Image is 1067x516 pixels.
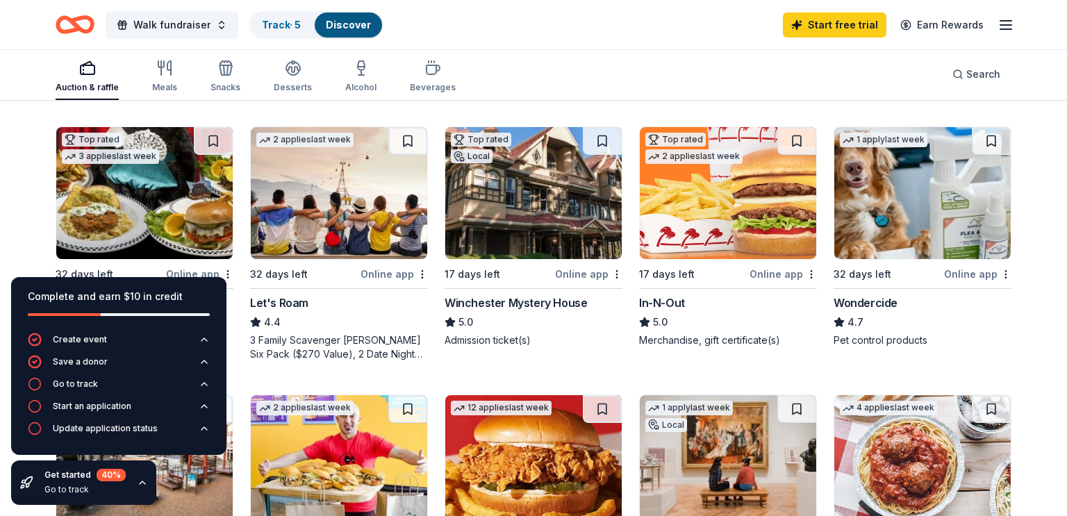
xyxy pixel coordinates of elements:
[210,54,240,100] button: Snacks
[28,355,210,377] button: Save a donor
[639,126,817,347] a: Image for In-N-OutTop rated2 applieslast week17 days leftOnline appIn-N-Out5.0Merchandise, gift c...
[28,377,210,399] button: Go to track
[645,133,706,147] div: Top rated
[410,54,456,100] button: Beverages
[645,401,733,415] div: 1 apply last week
[639,333,817,347] div: Merchandise, gift certificate(s)
[783,13,886,38] a: Start free trial
[750,265,817,283] div: Online app
[361,265,428,283] div: Online app
[256,401,354,415] div: 2 applies last week
[834,333,1011,347] div: Pet control products
[410,82,456,93] div: Beverages
[653,314,668,331] span: 5.0
[555,265,622,283] div: Online app
[56,8,94,41] a: Home
[256,133,354,147] div: 2 applies last week
[274,82,312,93] div: Desserts
[210,82,240,93] div: Snacks
[445,126,622,347] a: Image for Winchester Mystery HouseTop ratedLocal17 days leftOnline appWinchester Mystery House5.0...
[840,133,927,147] div: 1 apply last week
[966,66,1000,83] span: Search
[639,294,685,311] div: In-N-Out
[326,19,371,31] a: Discover
[834,294,898,311] div: Wondercide
[53,423,158,434] div: Update application status
[250,294,308,311] div: Let's Roam
[44,469,126,481] div: Get started
[166,265,233,283] div: Online app
[53,334,107,345] div: Create event
[152,54,177,100] button: Meals
[262,19,301,31] a: Track· 5
[133,17,210,33] span: Walk fundraiser
[28,422,210,444] button: Update application status
[264,314,281,331] span: 4.4
[645,149,743,164] div: 2 applies last week
[56,126,233,347] a: Image for Black Bear DinerTop rated3 applieslast week32 days leftOnline appBlack Bear Diner4.9Mer...
[152,82,177,93] div: Meals
[250,333,428,361] div: 3 Family Scavenger [PERSON_NAME] Six Pack ($270 Value), 2 Date Night Scavenger [PERSON_NAME] Two ...
[97,469,126,481] div: 40 %
[62,149,159,164] div: 3 applies last week
[892,13,992,38] a: Earn Rewards
[451,149,493,163] div: Local
[645,418,687,432] div: Local
[250,126,428,361] a: Image for Let's Roam2 applieslast week32 days leftOnline appLet's Roam4.43 Family Scavenger [PERS...
[445,127,622,259] img: Image for Winchester Mystery House
[840,401,937,415] div: 4 applies last week
[251,127,427,259] img: Image for Let's Roam
[445,294,587,311] div: Winchester Mystery House
[106,11,238,39] button: Walk fundraiser
[451,401,552,415] div: 12 applies last week
[56,82,119,93] div: Auction & raffle
[53,356,108,367] div: Save a donor
[834,127,1011,259] img: Image for Wondercide
[28,399,210,422] button: Start an application
[639,266,695,283] div: 17 days left
[62,133,122,147] div: Top rated
[56,54,119,100] button: Auction & raffle
[53,378,98,390] div: Go to track
[28,333,210,355] button: Create event
[345,82,377,93] div: Alcohol
[640,127,816,259] img: Image for In-N-Out
[451,133,511,147] div: Top rated
[445,266,500,283] div: 17 days left
[250,266,308,283] div: 32 days left
[28,288,210,305] div: Complete and earn $10 in credit
[44,484,126,495] div: Go to track
[458,314,473,331] span: 5.0
[249,11,383,39] button: Track· 5Discover
[847,314,863,331] span: 4.7
[944,265,1011,283] div: Online app
[834,126,1011,347] a: Image for Wondercide1 applylast week32 days leftOnline appWondercide4.7Pet control products
[834,266,891,283] div: 32 days left
[274,54,312,100] button: Desserts
[445,333,622,347] div: Admission ticket(s)
[345,54,377,100] button: Alcohol
[941,60,1011,88] button: Search
[53,401,131,412] div: Start an application
[56,127,233,259] img: Image for Black Bear Diner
